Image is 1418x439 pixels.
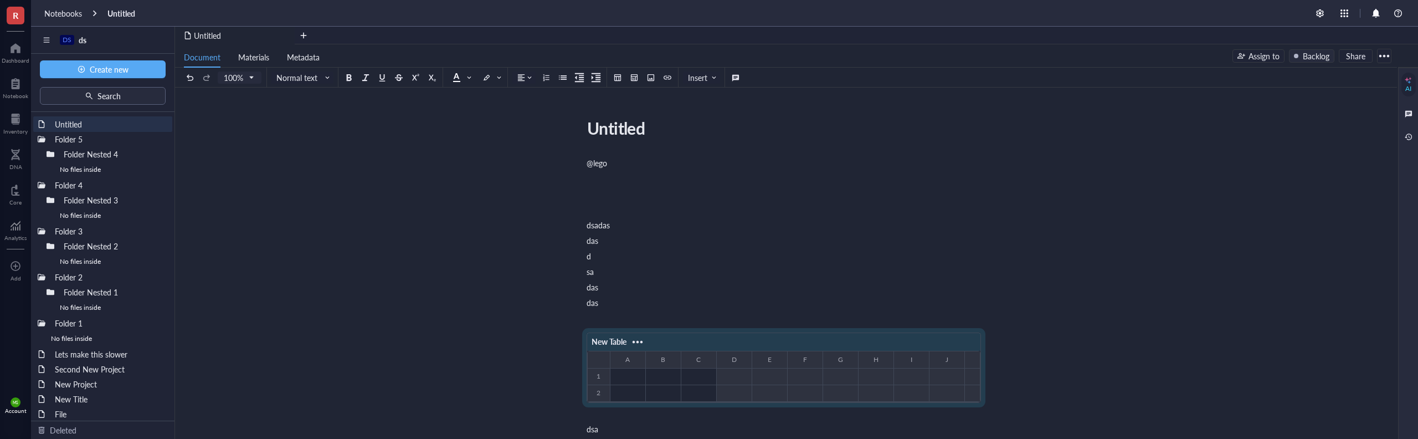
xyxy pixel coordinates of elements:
[3,75,28,99] a: Notebook
[716,351,752,368] th: D
[893,351,929,368] th: I
[964,351,1000,368] th: K
[3,110,28,135] a: Inventory
[50,177,168,193] div: Folder 4
[50,391,168,407] div: New Title
[1249,50,1280,62] div: Assign to
[582,114,977,142] div: Untitled
[50,116,168,132] div: Untitled
[44,8,82,18] a: Notebooks
[13,8,18,22] span: R
[1303,50,1329,62] div: Backlog
[59,238,168,254] div: Folder Nested 2
[3,128,28,135] div: Inventory
[59,284,168,300] div: Folder Nested 1
[276,73,331,83] span: Normal text
[50,223,168,239] div: Folder 3
[1405,84,1411,93] div: AI
[33,331,172,346] div: No files inside
[1339,49,1373,63] button: Share
[587,251,591,262] span: d
[107,8,135,18] a: Untitled
[858,351,893,368] th: H
[59,146,168,162] div: Folder Nested 4
[42,162,172,177] div: No files inside
[97,91,121,100] span: Search
[63,36,71,44] div: DS
[287,52,320,63] span: Metadata
[587,266,594,277] span: sa
[50,424,76,436] div: Deleted
[645,351,681,368] th: B
[588,385,610,401] th: 2
[50,131,168,147] div: Folder 5
[50,361,168,377] div: Second New Project
[752,351,787,368] th: E
[40,87,166,105] button: Search
[587,423,598,435] span: dsa
[224,73,253,83] span: 100%
[681,351,716,368] th: C
[592,336,626,347] span: New Table
[50,376,168,392] div: New Project
[587,219,610,231] span: dsadas
[3,93,28,99] div: Notebook
[50,315,168,331] div: Folder 1
[9,199,22,206] div: Core
[50,406,168,422] div: File
[823,351,858,368] th: G
[42,208,172,223] div: No files inside
[587,282,598,293] span: das
[587,235,598,246] span: das
[4,234,27,241] div: Analytics
[59,192,168,208] div: Folder Nested 3
[929,351,964,368] th: J
[2,39,29,64] a: Dashboard
[4,217,27,241] a: Analytics
[42,254,172,269] div: No files inside
[9,164,22,170] div: DNA
[587,297,598,308] span: das
[40,60,166,78] button: Create new
[184,52,220,63] span: Document
[2,57,29,64] div: Dashboard
[238,52,269,63] span: Materials
[50,269,168,285] div: Folder 2
[787,351,823,368] th: F
[588,368,610,385] th: 1
[610,351,645,368] th: A
[9,146,22,170] a: DNA
[1346,51,1365,61] span: Share
[9,181,22,206] a: Core
[688,73,717,83] span: Insert
[50,346,168,362] div: Lets make this slower
[11,275,21,282] div: Add
[5,407,27,414] div: Account
[13,400,18,405] span: MS
[42,300,172,315] div: No files inside
[90,65,129,74] span: Create new
[587,157,607,169] span: @lego
[79,34,86,45] span: ds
